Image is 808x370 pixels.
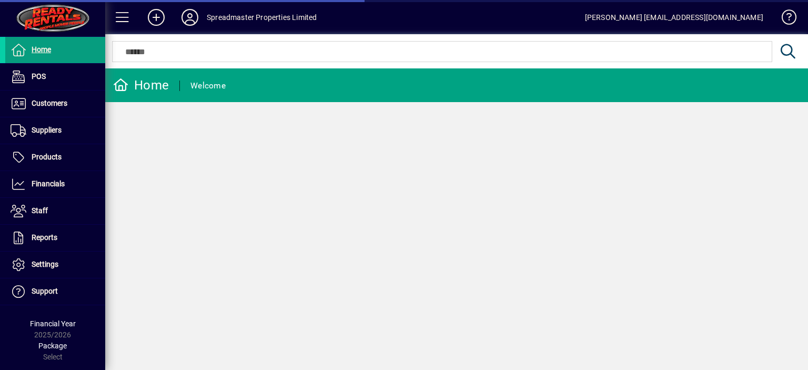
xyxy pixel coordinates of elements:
[5,64,105,90] a: POS
[5,252,105,278] a: Settings
[5,278,105,305] a: Support
[585,9,763,26] div: [PERSON_NAME] [EMAIL_ADDRESS][DOMAIN_NAME]
[5,144,105,171] a: Products
[32,99,67,107] span: Customers
[190,77,226,94] div: Welcome
[139,8,173,27] button: Add
[32,153,62,161] span: Products
[32,72,46,81] span: POS
[32,126,62,134] span: Suppliers
[173,8,207,27] button: Profile
[5,198,105,224] a: Staff
[32,260,58,268] span: Settings
[32,45,51,54] span: Home
[5,171,105,197] a: Financials
[5,91,105,117] a: Customers
[32,206,48,215] span: Staff
[38,342,67,350] span: Package
[113,77,169,94] div: Home
[207,9,317,26] div: Spreadmaster Properties Limited
[774,2,795,36] a: Knowledge Base
[32,287,58,295] span: Support
[5,225,105,251] a: Reports
[32,233,57,242] span: Reports
[30,319,76,328] span: Financial Year
[32,179,65,188] span: Financials
[5,117,105,144] a: Suppliers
